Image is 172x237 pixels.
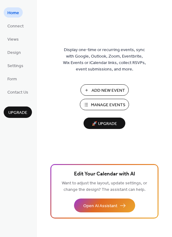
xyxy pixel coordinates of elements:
[80,84,129,96] button: Add New Event
[63,47,146,73] span: Display one-time or recurring events, sync with Google, Outlook, Zoom, Eventbrite, Wix Events or ...
[4,60,27,70] a: Settings
[7,36,19,43] span: Views
[74,170,135,179] span: Edit Your Calendar with AI
[7,50,21,56] span: Design
[4,7,23,18] a: Home
[7,10,19,16] span: Home
[7,63,23,69] span: Settings
[4,21,27,31] a: Connect
[4,106,32,118] button: Upgrade
[4,34,22,44] a: Views
[4,47,25,57] a: Design
[7,76,17,82] span: Form
[4,74,21,84] a: Form
[92,87,125,94] span: Add New Event
[83,203,117,209] span: Open AI Assistant
[62,179,147,194] span: Want to adjust the layout, update settings, or change the design? The assistant can help.
[80,99,129,110] button: Manage Events
[4,87,32,97] a: Contact Us
[84,118,125,129] button: 🚀 Upgrade
[87,120,122,128] span: 🚀 Upgrade
[74,199,135,212] button: Open AI Assistant
[91,102,125,108] span: Manage Events
[7,89,28,96] span: Contact Us
[8,110,27,116] span: Upgrade
[7,23,24,30] span: Connect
